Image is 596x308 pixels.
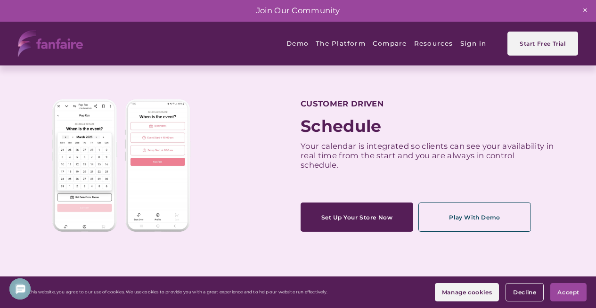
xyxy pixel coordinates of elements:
[301,116,382,136] strong: Schedule
[301,99,384,108] strong: CUSTOMER DRIVEN
[507,32,578,56] a: Start Free Trial
[9,290,327,295] p: By using this website, you agree to our use of cookies. We use cookies to provide you with a grea...
[418,203,531,232] a: Play With Demo
[550,283,587,301] button: Accept
[316,33,366,55] a: folder dropdown
[513,289,536,296] span: Decline
[316,33,366,54] span: The Platform
[460,33,487,55] a: Sign in
[435,283,499,301] button: Manage cookies
[301,141,556,170] span: Your calendar is integrated so clients can see your availability in real time from the start and ...
[373,33,407,55] a: Compare
[442,289,492,296] span: Manage cookies
[506,283,544,301] button: Decline
[286,33,309,55] a: Demo
[301,203,413,232] a: Set Up Your Store Now
[414,33,453,55] a: folder dropdown
[18,30,83,57] img: fanfaire
[557,289,580,296] span: Accept
[414,33,453,54] span: Resources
